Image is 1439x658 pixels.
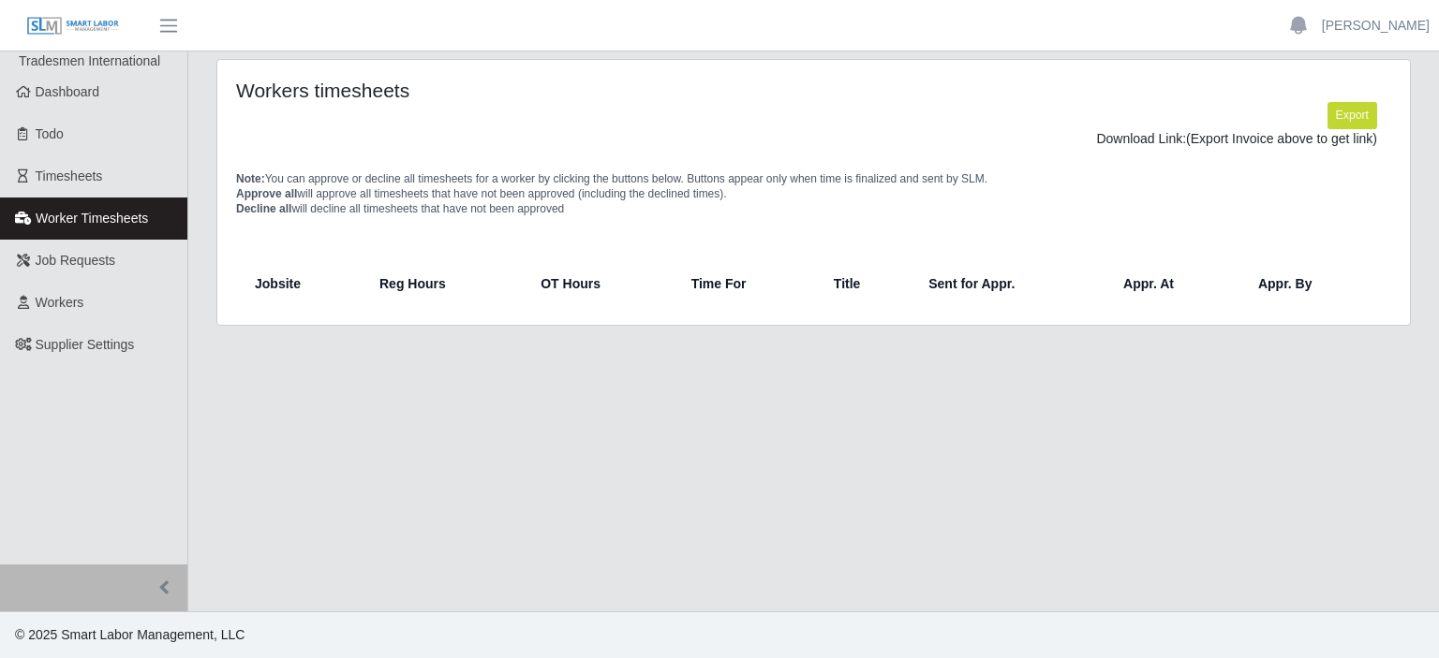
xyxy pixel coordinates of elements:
[1328,102,1377,128] button: Export
[364,261,526,306] th: Reg Hours
[36,295,84,310] span: Workers
[36,253,116,268] span: Job Requests
[1322,16,1430,36] a: [PERSON_NAME]
[676,261,819,306] th: Time For
[236,79,701,102] h4: Workers timesheets
[19,53,160,68] span: Tradesmen International
[36,211,148,226] span: Worker Timesheets
[913,261,1108,306] th: Sent for Appr.
[244,261,364,306] th: Jobsite
[36,337,135,352] span: Supplier Settings
[526,261,675,306] th: OT Hours
[236,202,291,215] span: Decline all
[236,172,265,185] span: Note:
[1186,131,1377,146] span: (Export Invoice above to get link)
[236,187,297,200] span: Approve all
[1108,261,1243,306] th: Appr. At
[15,627,245,642] span: © 2025 Smart Labor Management, LLC
[236,171,1391,216] p: You can approve or decline all timesheets for a worker by clicking the buttons below. Buttons app...
[819,261,913,306] th: Title
[1243,261,1384,306] th: Appr. By
[26,16,120,37] img: SLM Logo
[36,168,103,183] span: Timesheets
[250,129,1377,149] div: Download Link:
[36,84,100,99] span: Dashboard
[36,126,64,141] span: Todo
